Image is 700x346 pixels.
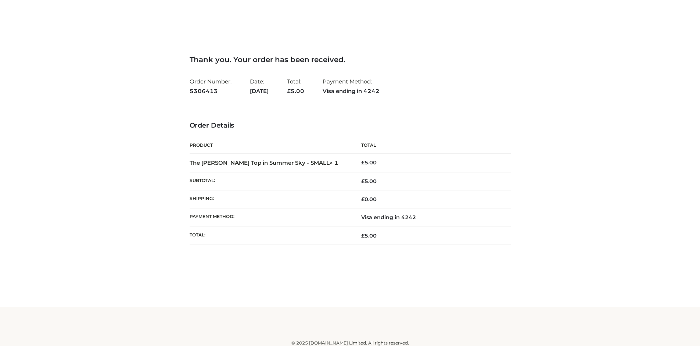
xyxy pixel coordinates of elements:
strong: [DATE] [250,86,269,96]
bdi: 5.00 [361,159,377,166]
li: Payment Method: [323,75,380,97]
span: £ [361,178,365,185]
li: Total: [287,75,304,97]
th: Shipping: [190,190,350,208]
span: £ [287,88,291,94]
th: Product [190,137,350,154]
strong: Visa ending in 4242 [323,86,380,96]
strong: The [PERSON_NAME] Top in Summer Sky - SMALL [190,159,338,166]
li: Order Number: [190,75,231,97]
span: £ [361,159,365,166]
li: Date: [250,75,269,97]
span: 5.00 [287,88,304,94]
h3: Order Details [190,122,511,130]
th: Payment method: [190,208,350,226]
strong: 5306413 [190,86,231,96]
span: £ [361,196,365,203]
bdi: 0.00 [361,196,377,203]
span: 5.00 [361,178,377,185]
span: £ [361,232,365,239]
span: 5.00 [361,232,377,239]
td: Visa ending in 4242 [350,208,511,226]
th: Total [350,137,511,154]
h3: Thank you. Your order has been received. [190,55,511,64]
th: Subtotal: [190,172,350,190]
strong: × 1 [330,159,338,166]
th: Total: [190,226,350,245]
